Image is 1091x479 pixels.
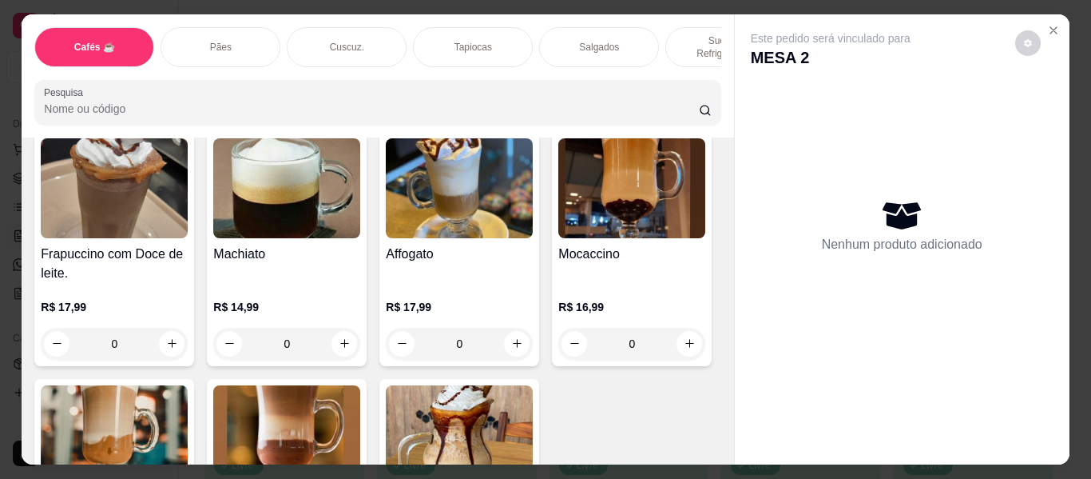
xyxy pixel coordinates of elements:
[454,41,492,54] p: Tapiocas
[751,30,910,46] p: Este pedido será vinculado para
[41,299,188,315] p: R$ 17,99
[389,331,415,357] button: decrease-product-quantity
[558,299,705,315] p: R$ 16,99
[44,331,69,357] button: decrease-product-quantity
[41,138,188,238] img: product-image
[386,138,533,238] img: product-image
[822,235,982,254] p: Nenhum produto adicionado
[44,86,89,99] label: Pesquisa
[213,245,360,264] h4: Machiato
[159,331,184,357] button: increase-product-quantity
[213,138,360,238] img: product-image
[558,138,705,238] img: product-image
[213,299,360,315] p: R$ 14,99
[579,41,619,54] p: Salgados
[676,331,702,357] button: increase-product-quantity
[386,245,533,264] h4: Affogato
[1015,30,1041,56] button: decrease-product-quantity
[751,46,910,69] p: MESA 2
[330,41,364,54] p: Cuscuz.
[44,101,699,117] input: Pesquisa
[386,299,533,315] p: R$ 17,99
[216,331,242,357] button: decrease-product-quantity
[558,245,705,264] h4: Mocaccino
[504,331,530,357] button: increase-product-quantity
[561,331,587,357] button: decrease-product-quantity
[679,34,772,60] p: Sucos e Refrigerantes
[331,331,357,357] button: increase-product-quantity
[41,245,188,283] h4: Frapuccino com Doce de leite.
[74,41,115,54] p: Cafés ☕
[210,41,232,54] p: Pães
[1041,18,1066,43] button: Close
